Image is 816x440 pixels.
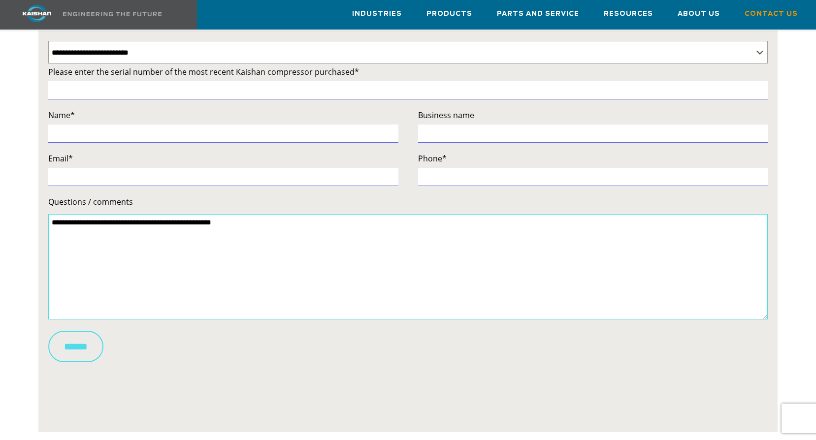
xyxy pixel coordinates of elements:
a: Contact Us [745,0,798,27]
span: Industries [352,8,402,20]
label: Phone* [418,152,768,165]
a: About Us [678,0,720,27]
form: Contact form [48,65,767,425]
label: Please enter the serial number of the most recent Kaishan compressor purchased* [48,65,767,79]
span: Contact Us [745,8,798,20]
a: Parts and Service [497,0,579,27]
label: Name* [48,108,398,122]
a: Resources [604,0,653,27]
a: Products [426,0,472,27]
span: Parts and Service [497,8,579,20]
img: Engineering the future [63,12,162,16]
label: Business name [418,108,768,122]
span: About Us [678,8,720,20]
span: Products [426,8,472,20]
span: Resources [604,8,653,20]
label: Email* [48,152,398,165]
a: Industries [352,0,402,27]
